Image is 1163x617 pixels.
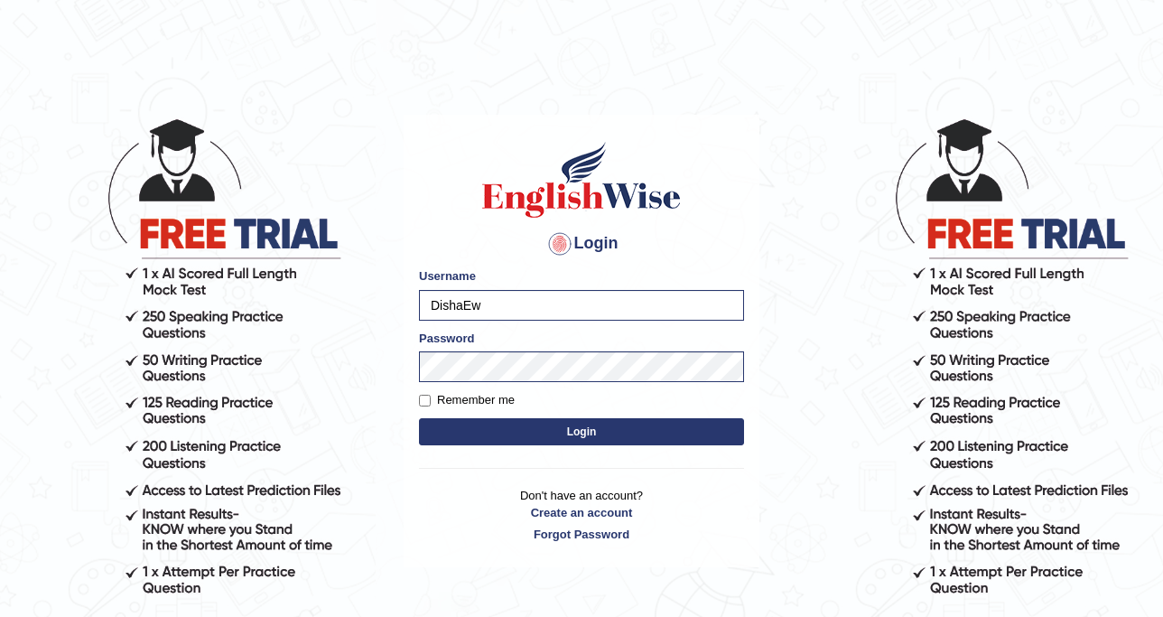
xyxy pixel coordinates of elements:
[419,267,476,285] label: Username
[419,229,744,258] h4: Login
[419,504,744,521] a: Create an account
[479,139,684,220] img: Logo of English Wise sign in for intelligent practice with AI
[419,526,744,543] a: Forgot Password
[419,330,474,347] label: Password
[419,418,744,445] button: Login
[419,395,431,407] input: Remember me
[419,391,515,409] label: Remember me
[419,487,744,543] p: Don't have an account?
